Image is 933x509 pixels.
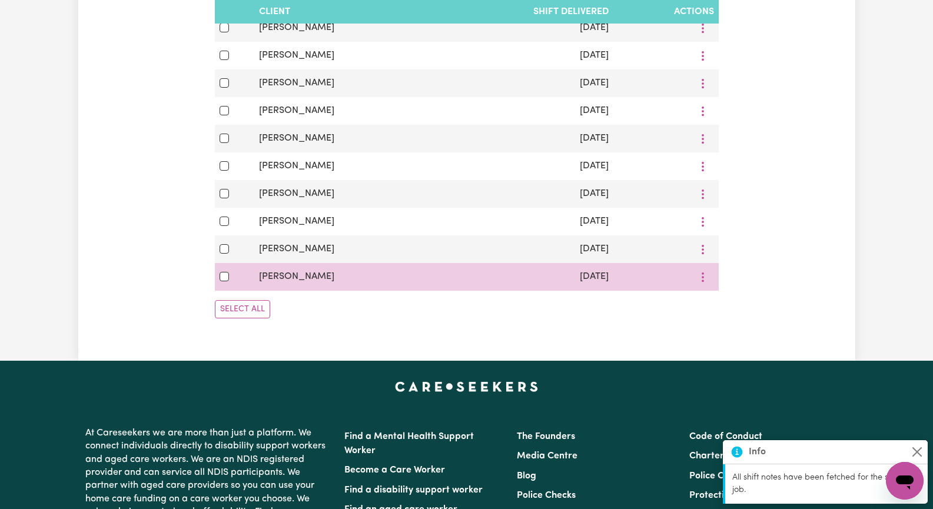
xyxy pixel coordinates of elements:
[434,180,613,208] td: [DATE]
[344,465,445,475] a: Become a Care Worker
[259,7,290,16] span: Client
[910,445,924,459] button: Close
[259,189,334,198] span: [PERSON_NAME]
[434,14,613,42] td: [DATE]
[259,134,334,143] span: [PERSON_NAME]
[434,125,613,152] td: [DATE]
[692,185,714,203] button: More options
[434,263,613,291] td: [DATE]
[259,23,334,32] span: [PERSON_NAME]
[692,74,714,92] button: More options
[692,268,714,286] button: More options
[259,106,334,115] span: [PERSON_NAME]
[259,272,334,281] span: [PERSON_NAME]
[434,97,613,125] td: [DATE]
[395,382,538,391] a: Careseekers home page
[692,157,714,175] button: More options
[517,451,577,461] a: Media Centre
[749,445,766,459] strong: Info
[689,491,809,500] a: Protection of Human Rights
[517,432,575,441] a: The Founders
[434,152,613,180] td: [DATE]
[259,217,334,226] span: [PERSON_NAME]
[692,240,714,258] button: More options
[344,432,474,455] a: Find a Mental Health Support Worker
[434,208,613,235] td: [DATE]
[259,78,334,88] span: [PERSON_NAME]
[434,69,613,97] td: [DATE]
[692,46,714,65] button: More options
[689,451,814,461] a: Charter of Customer Service
[517,491,576,500] a: Police Checks
[692,19,714,37] button: More options
[692,102,714,120] button: More options
[259,161,334,171] span: [PERSON_NAME]
[517,471,536,481] a: Blog
[692,212,714,231] button: More options
[732,471,921,497] p: All shift notes have been fetched for the selected job.
[886,462,924,500] iframe: Button to launch messaging window
[689,432,762,441] a: Code of Conduct
[434,235,613,263] td: [DATE]
[692,129,714,148] button: More options
[259,244,334,254] span: [PERSON_NAME]
[259,51,334,60] span: [PERSON_NAME]
[434,42,613,69] td: [DATE]
[344,485,483,495] a: Find a disability support worker
[215,300,270,318] button: Select All
[689,471,772,481] a: Police Check Policy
